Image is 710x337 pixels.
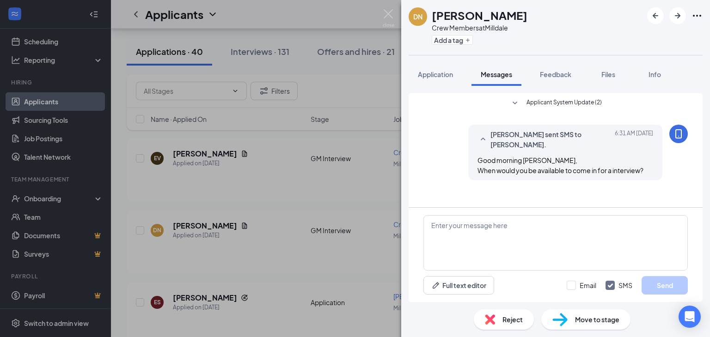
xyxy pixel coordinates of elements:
span: Files [601,70,615,78]
svg: Plus [465,37,471,43]
svg: ArrowRight [672,10,683,21]
span: Feedback [540,70,571,78]
svg: Pen [431,281,441,290]
span: Messages [481,70,512,78]
span: [DATE] 6:31 AM [615,129,653,150]
span: Application [418,70,453,78]
span: Move to stage [575,314,619,325]
button: SmallChevronDownApplicant System Update (2) [509,98,602,109]
svg: SmallChevronDown [509,98,520,109]
button: Full text editorPen [423,276,494,295]
span: Applicant System Update (2) [526,98,602,109]
span: Good morning [PERSON_NAME], When would you be available to come in for a interview? [477,156,643,175]
span: [PERSON_NAME] sent SMS to [PERSON_NAME]. [490,129,612,150]
h1: [PERSON_NAME] [432,7,527,23]
button: PlusAdd a tag [432,35,473,45]
svg: Ellipses [692,10,703,21]
svg: MobileSms [673,128,684,139]
svg: SmallChevronUp [477,134,489,145]
button: Send [642,276,688,295]
div: DN [413,12,422,21]
div: Open Intercom Messenger [679,306,701,328]
span: Info [649,70,661,78]
button: ArrowRight [669,7,686,24]
span: Reject [502,314,523,325]
button: ArrowLeftNew [647,7,664,24]
div: Crew Members at Milldale [432,23,527,32]
svg: ArrowLeftNew [650,10,661,21]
